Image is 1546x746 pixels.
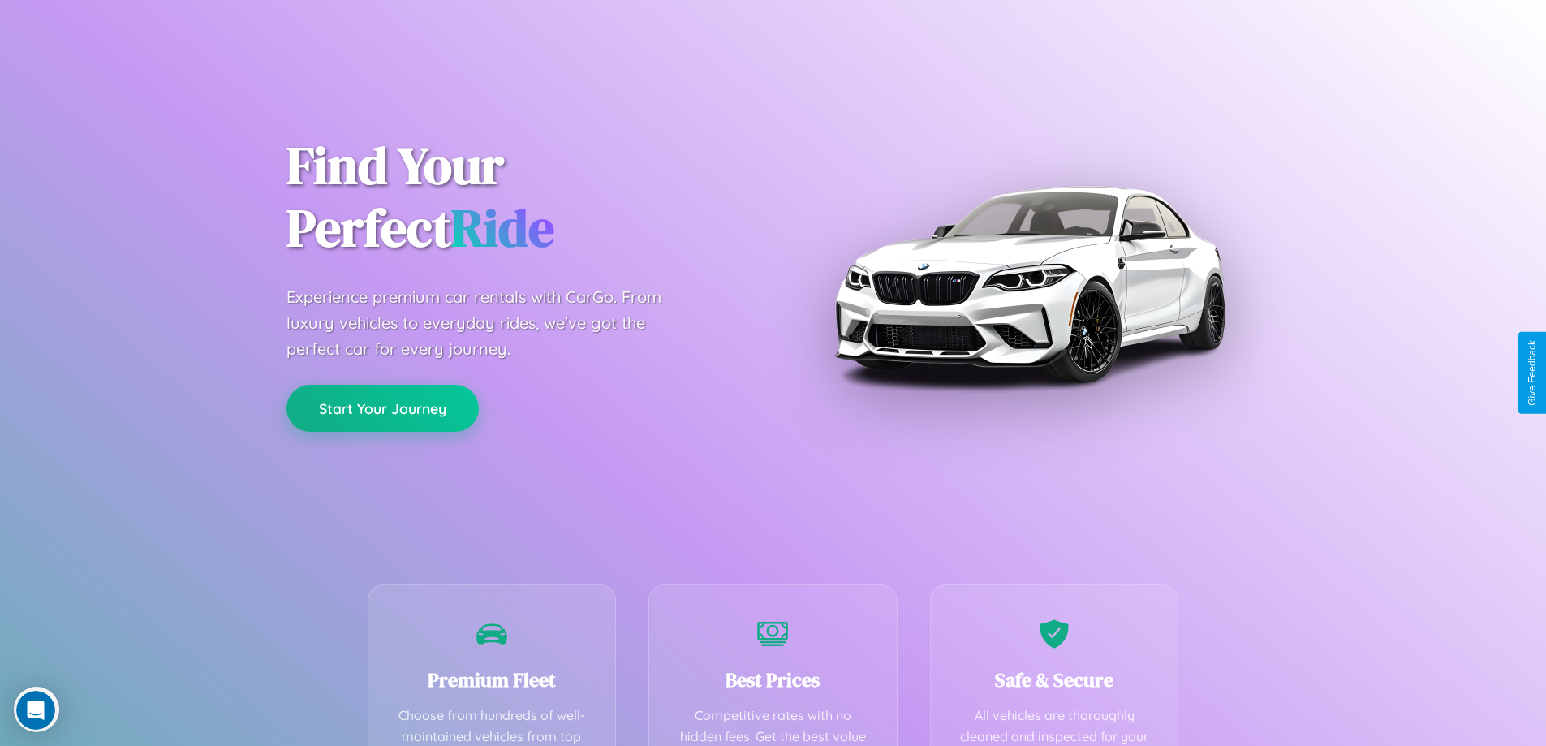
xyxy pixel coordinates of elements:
h1: Find Your Perfect [286,135,749,260]
div: Give Feedback [1527,340,1538,406]
iframe: Intercom live chat discovery launcher [14,687,59,732]
p: Experience premium car rentals with CarGo. From luxury vehicles to everyday rides, we've got the ... [286,284,692,362]
h3: Premium Fleet [393,666,592,693]
h3: Safe & Secure [955,666,1154,693]
span: Ride [451,192,554,263]
img: Premium BMW car rental vehicle [826,81,1232,487]
h3: Best Prices [674,666,872,693]
button: Start Your Journey [286,385,479,432]
iframe: Intercom live chat [16,691,55,730]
